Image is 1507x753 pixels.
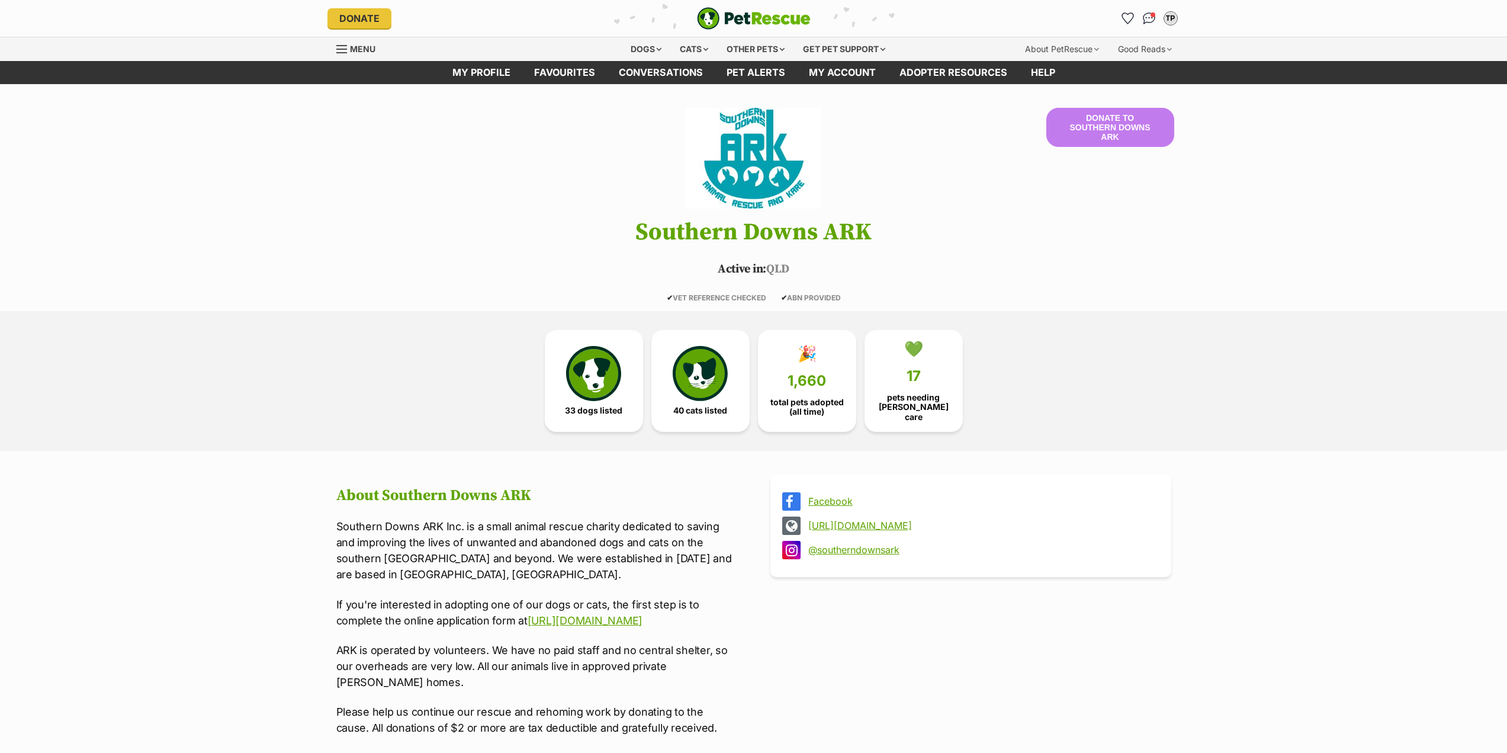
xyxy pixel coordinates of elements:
div: About PetRescue [1017,37,1107,61]
span: Menu [350,44,375,54]
span: 33 dogs listed [565,406,622,415]
a: [URL][DOMAIN_NAME] [528,614,642,627]
span: 1,660 [788,373,826,389]
a: 💚 17 pets needing [PERSON_NAME] care [865,330,963,432]
img: chat-41dd97257d64d25036548639549fe6c8038ab92f7586957e7f3b1b290dea8141.svg [1143,12,1155,24]
img: petrescue-icon-eee76f85a60ef55c4a1927667547b313a7c0e82042636edf73dce9c88f694885.svg [566,346,621,400]
div: 🎉 [798,345,817,363]
a: Conversations [1140,9,1159,28]
img: logo-e224e6f780fb5917bec1dbf3a21bbac754714ae5b6737aabdf751b685950b380.svg [697,7,811,30]
span: ABN PROVIDED [781,293,841,302]
a: Help [1019,61,1067,84]
img: cat-icon-068c71abf8fe30c970a85cd354bc8e23425d12f6e8612795f06af48be43a487a.svg [673,346,727,400]
a: My profile [441,61,522,84]
h2: About Southern Downs ARK [336,487,737,505]
div: Cats [671,37,716,61]
a: Pet alerts [715,61,797,84]
div: Good Reads [1110,37,1180,61]
ul: Account quick links [1119,9,1180,28]
button: Donate to Southern Downs ARK [1046,108,1174,147]
div: Get pet support [795,37,894,61]
span: 17 [907,368,921,384]
span: VET REFERENCE CHECKED [667,293,766,302]
a: 40 cats listed [651,330,750,432]
h1: Southern Downs ARK [319,219,1189,245]
div: Dogs [622,37,670,61]
p: If you're interested in adopting one of our dogs or cats, the first step is to complete the onlin... [336,597,737,629]
a: [URL][DOMAIN_NAME] [808,520,1155,531]
button: My account [1161,9,1180,28]
span: total pets adopted (all time) [768,398,846,416]
a: My account [797,61,888,84]
a: Donate [327,8,391,28]
a: 33 dogs listed [545,330,643,432]
img: Southern Downs ARK [686,108,821,209]
a: Favourites [522,61,607,84]
icon: ✔ [781,293,787,302]
a: PetRescue [697,7,811,30]
span: Active in: [718,262,766,277]
a: 🎉 1,660 total pets adopted (all time) [758,330,856,432]
span: 40 cats listed [673,406,727,415]
span: pets needing [PERSON_NAME] care [875,393,953,421]
div: Other pets [718,37,793,61]
a: Menu [336,37,384,59]
icon: ✔ [667,293,673,302]
div: TP [1165,12,1177,24]
a: Favourites [1119,9,1138,28]
div: 💚 [904,340,923,358]
a: conversations [607,61,715,84]
p: ARK is operated by volunteers. We have no paid staff and no central shelter, so our overheads are... [336,642,737,690]
a: Adopter resources [888,61,1019,84]
p: Southern Downs ARK Inc. is a small animal rescue charity dedicated to saving and improving the li... [336,518,737,582]
a: @southerndownsark [808,544,1155,555]
p: QLD [319,261,1189,278]
p: Please help us continue our rescue and rehoming work by donating to the cause. All donations of $... [336,704,737,736]
a: Facebook [808,496,1155,507]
